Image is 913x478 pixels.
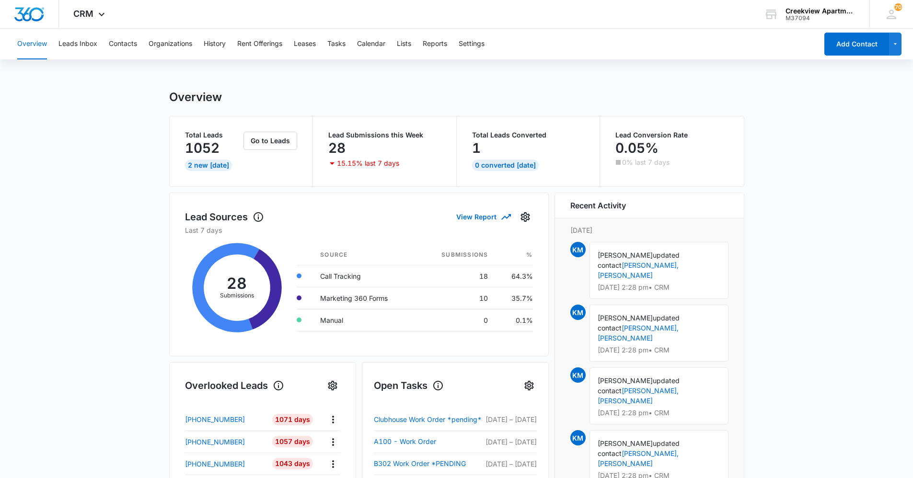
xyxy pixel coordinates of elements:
p: [DATE] 2:28 pm • CRM [598,410,720,416]
p: 28 [328,140,346,156]
p: Lead Submissions this Week [328,132,441,138]
div: notifications count [894,3,902,11]
div: 1071 Days [272,414,313,425]
p: [DATE] – [DATE] [484,459,537,469]
span: [PERSON_NAME] [598,251,653,259]
td: Call Tracking [312,265,417,287]
h1: Overlooked Leads [185,378,284,393]
span: KM [570,367,586,383]
p: [PHONE_NUMBER] [185,459,245,469]
th: % [496,245,532,265]
button: View Report [456,208,510,225]
p: 0.05% [615,140,659,156]
p: Lead Conversion Rate [615,132,728,138]
span: KM [570,305,586,320]
a: Go to Leads [243,137,297,145]
span: KM [570,430,586,445]
a: A100 - Work Order [374,436,484,447]
p: 1 [472,140,481,156]
span: [PERSON_NAME] [598,314,653,322]
td: 18 [417,265,496,287]
h1: Open Tasks [374,378,444,393]
span: KM [570,242,586,257]
p: [DATE] 2:28 pm • CRM [598,284,720,291]
p: [DATE] 2:28 pm • CRM [598,347,720,353]
p: 0% last 7 days [622,159,670,166]
button: Actions [325,434,340,449]
span: 70 [894,3,902,11]
span: [PERSON_NAME] [598,439,653,447]
button: Organizations [149,29,192,59]
td: 10 [417,287,496,309]
button: Actions [325,456,340,471]
a: [PERSON_NAME], [PERSON_NAME] [598,261,679,279]
a: [PHONE_NUMBER] [185,414,266,424]
button: Contacts [109,29,137,59]
td: 0 [417,309,496,331]
a: B302 Work Order *PENDING [374,458,484,469]
div: account id [786,15,855,22]
a: [PHONE_NUMBER] [185,437,266,447]
p: Total Leads [185,132,242,138]
p: 1052 [185,140,220,156]
button: Settings [325,378,340,393]
p: [PHONE_NUMBER] [185,437,245,447]
button: Rent Offerings [237,29,282,59]
td: 0.1% [496,309,532,331]
button: Leases [294,29,316,59]
div: 2 New [DATE] [185,159,232,171]
td: 64.3% [496,265,532,287]
p: [PHONE_NUMBER] [185,414,245,424]
span: [PERSON_NAME] [598,376,653,385]
td: Marketing 360 Forms [312,287,417,309]
a: [PERSON_NAME], [PERSON_NAME] [598,387,679,405]
th: Submissions [417,245,496,265]
p: Total Leads Converted [472,132,585,138]
button: Settings [518,209,533,225]
div: 1043 Days [272,458,313,469]
div: account name [786,7,855,15]
p: 15.15% last 7 days [337,160,399,167]
button: Settings [459,29,485,59]
p: [DATE] – [DATE] [484,437,537,447]
button: Leads Inbox [58,29,97,59]
button: Add Contact [824,33,889,56]
a: [PERSON_NAME], [PERSON_NAME] [598,449,679,467]
button: Actions [325,412,340,427]
p: Last 7 days [185,225,533,235]
div: 0 Converted [DATE] [472,159,539,171]
td: Manual [312,309,417,331]
p: [DATE] – [DATE] [484,414,537,424]
a: [PERSON_NAME], [PERSON_NAME] [598,324,679,342]
div: 1057 Days [272,436,313,447]
th: Source [312,245,417,265]
p: [DATE] [570,225,728,235]
button: Calendar [357,29,385,59]
h1: Lead Sources [185,210,264,224]
button: History [204,29,226,59]
h6: Recent Activity [570,200,626,211]
td: 35.7% [496,287,532,309]
h1: Overview [169,90,222,104]
a: Clubhouse Work Order *pending* [374,414,484,425]
span: CRM [73,9,93,19]
button: Lists [397,29,411,59]
button: Reports [423,29,447,59]
button: Go to Leads [243,132,297,150]
button: Overview [17,29,47,59]
button: Tasks [327,29,346,59]
a: [PHONE_NUMBER] [185,459,266,469]
button: Settings [521,378,537,393]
